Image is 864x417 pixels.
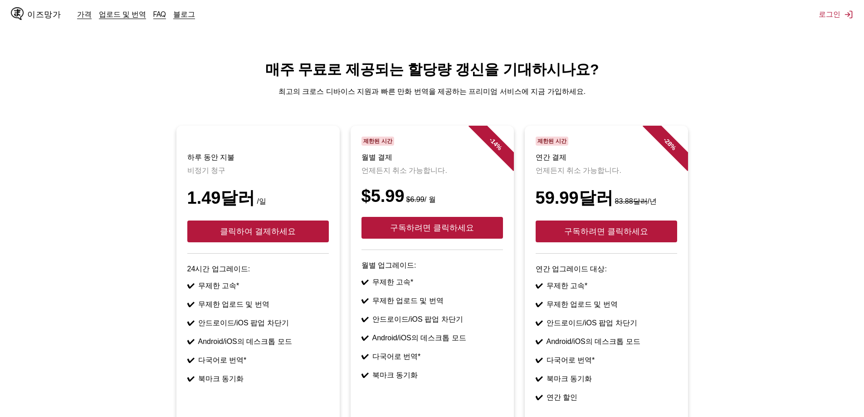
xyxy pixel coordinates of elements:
[187,221,329,242] button: 클릭하여 결제하세요
[361,371,369,379] font: ✔
[198,375,244,383] font: 북마크 동기화
[536,282,543,289] font: ✔
[363,138,392,144] font: 제한된 시간
[536,338,543,345] font: ✔
[664,137,674,147] font: 28
[198,338,292,345] font: Android/iOS의 데스크톱 모드
[187,338,195,345] font: ✔
[372,371,418,379] font: 북마크 동기화
[547,356,595,364] font: 다국어로 번역*
[361,261,416,269] font: 월별 업그레이드:
[564,227,648,236] font: 구독하려면 클릭하세요
[372,278,414,286] font: 무제한 고속*
[615,197,648,205] font: 83.88달러
[488,136,494,143] font: -
[361,353,369,360] font: ✔
[494,142,503,152] font: %
[198,282,239,289] font: 무제한 고속*
[819,10,840,19] font: 로그인
[536,167,621,174] font: 언제든지 취소 가능합니다.
[844,10,853,19] img: 로그아웃
[425,196,436,203] font: / 월
[153,10,166,19] a: FAQ
[198,300,269,308] font: 무제한 업로드 및 번역
[372,297,444,304] font: 무제한 업로드 및 번역
[173,10,195,19] a: 블로그
[265,61,599,78] font: 매주 무료로 제공되는 할당량 갱신을 기대하시나요?
[198,319,289,327] font: 안드로이드/iOS 팝업 차단기
[536,153,566,161] font: 연간 결제
[187,356,195,364] font: ✔
[27,10,61,19] font: 이즈망가
[536,393,543,401] font: ✔
[278,88,586,95] font: 최고의 크로스 디바이스 지원과 빠른 만화 번역을 제공하는 프리미엄 서비스에 지금 가입하세요.
[536,265,607,273] font: 연간 업그레이드 대상:
[372,353,421,360] font: 다국어로 번역*
[537,138,566,144] font: 제한된 시간
[361,315,369,323] font: ✔
[662,136,669,143] font: -
[547,319,637,327] font: 안드로이드/iOS 팝업 차단기
[361,167,447,174] font: 언제든지 취소 가능합니다.
[11,7,77,22] a: IsManga 로고이즈망가
[198,356,247,364] font: 다국어로 번역*
[361,217,503,239] button: 구독하려면 클릭하세요
[361,334,369,342] font: ✔
[372,334,466,342] font: Android/iOS의 데스크톱 모드
[361,278,369,286] font: ✔
[536,356,543,364] font: ✔
[536,375,543,383] font: ✔
[77,10,92,19] a: 가격
[187,375,195,383] font: ✔
[372,315,463,323] font: 안드로이드/iOS 팝업 차단기
[547,300,618,308] font: 무제한 업로드 및 번역
[536,188,613,207] font: 59.99달러
[187,167,225,174] font: 비정기 청구
[361,153,392,161] font: 월별 결제
[390,223,474,232] font: 구독하려면 클릭하세요
[536,221,677,242] button: 구독하려면 클릭하세요
[536,319,543,327] font: ✔
[547,393,577,401] font: 연간 할인
[489,137,499,147] font: 14
[187,300,195,308] font: ✔
[819,10,853,20] button: 로그인
[406,196,425,203] font: $6.99
[536,300,543,308] font: ✔
[187,153,235,161] font: 하루 동안 지불
[547,282,588,289] font: 무제한 고속*
[99,10,146,19] a: 업로드 및 번역
[187,282,195,289] font: ✔
[11,7,24,20] img: IsManga 로고
[361,297,369,304] font: ✔
[187,265,250,273] font: 24시간 업그레이드:
[220,227,296,236] font: 클릭하여 결제하세요
[187,188,255,207] font: 1.49달러
[669,142,678,152] font: %
[648,197,657,205] font: /년
[361,186,405,206] font: $5.99
[547,375,592,383] font: 북마크 동기화
[257,197,266,205] font: /일
[187,319,195,327] font: ✔
[547,338,640,345] font: Android/iOS의 데스크톱 모드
